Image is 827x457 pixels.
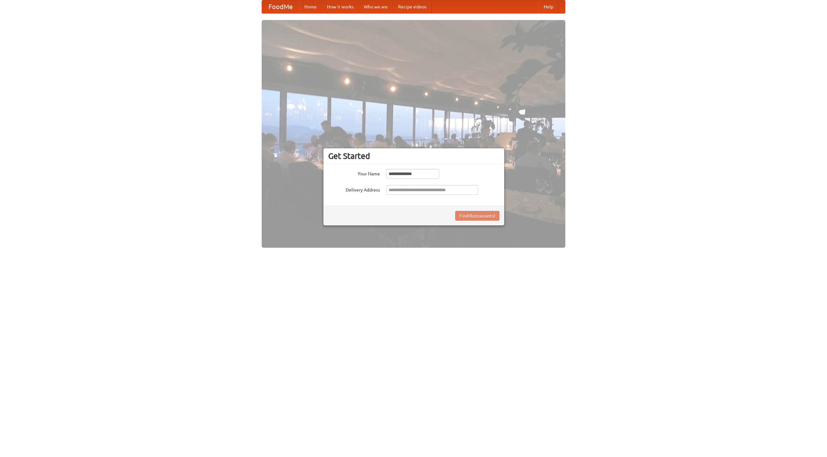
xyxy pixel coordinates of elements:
a: FoodMe [262,0,299,13]
a: Home [299,0,322,13]
a: Who we are [359,0,393,13]
h3: Get Started [328,151,499,161]
button: Find Restaurants! [455,211,499,221]
a: How it works [322,0,359,13]
label: Delivery Address [328,185,380,193]
a: Help [539,0,559,13]
a: Recipe videos [393,0,432,13]
label: Your Name [328,169,380,177]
